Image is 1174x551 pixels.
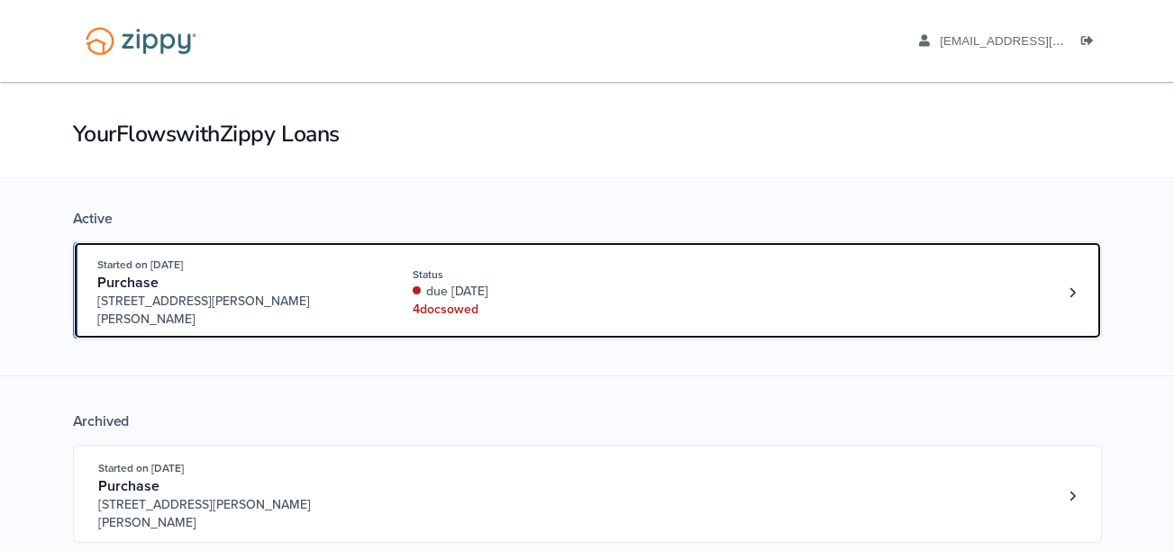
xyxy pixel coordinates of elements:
span: andcook84@outlook.com [940,34,1146,48]
a: Open loan 3844698 [73,445,1102,543]
a: edit profile [919,34,1147,52]
img: Logo [74,18,208,64]
span: [STREET_ADDRESS][PERSON_NAME][PERSON_NAME] [98,496,373,532]
a: Open loan 4201219 [73,241,1102,339]
div: due [DATE] [413,283,653,301]
div: Archived [73,412,1102,430]
div: Status [413,266,653,283]
a: Log out [1081,34,1101,52]
span: Started on [DATE] [98,462,184,474]
span: Purchase [98,477,159,495]
div: Active [73,210,1102,228]
span: Purchase [97,274,159,292]
h1: Your Flows with Zippy Loans [73,119,1102,149]
a: Loan number 3844698 [1060,483,1087,510]
div: 4 doc s owed [413,301,653,319]
a: Loan number 4201219 [1060,279,1087,306]
span: Started on [DATE] [97,258,183,271]
span: [STREET_ADDRESS][PERSON_NAME][PERSON_NAME] [97,293,372,329]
